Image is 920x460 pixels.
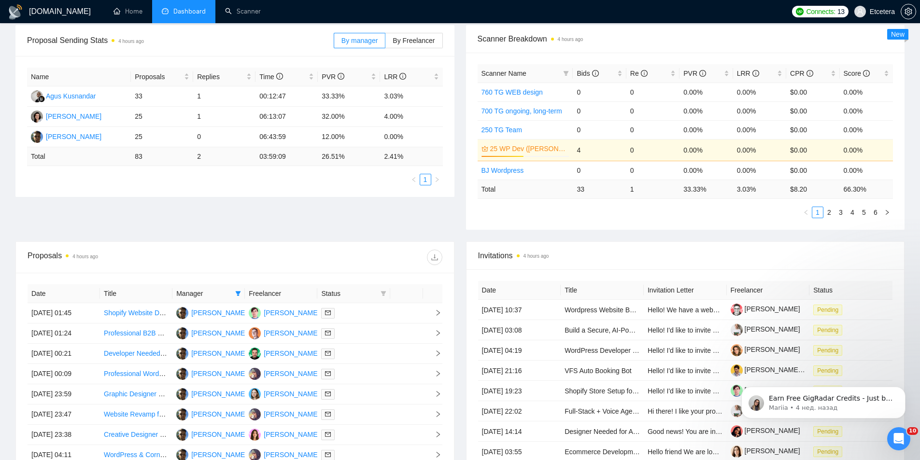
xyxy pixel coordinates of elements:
td: Full-Stack + Voice Agent AI Developer (Hourly Contract, Immediate Start) [561,401,644,421]
span: Score [844,70,870,77]
td: 2 [193,147,255,166]
td: 33.33% [318,86,380,107]
img: AP [176,327,188,339]
td: 0 [626,139,679,161]
div: [PERSON_NAME] [191,368,247,379]
span: Manager [176,288,231,299]
span: mail [325,310,331,316]
p: Message from Mariia, sent 4 нед. назад [42,37,167,46]
img: AP [176,348,188,360]
span: mail [325,350,331,356]
td: 0.00% [840,120,893,139]
li: 1 [812,207,823,218]
img: gigradar-bm.png [38,96,45,102]
a: DM[PERSON_NAME] [249,308,319,316]
th: Proposals [131,68,193,86]
a: Developer Needed to Build Landing Page from Figma Design (WP Engine Hosting) [104,349,352,357]
span: info-circle [399,73,406,80]
td: 0.00% [679,83,733,101]
td: 0.00% [733,139,786,161]
span: filter [381,291,386,296]
td: [DATE] 21:16 [478,361,561,381]
a: Shopify Store Setup for Supplement Brand ([PERSON_NAME] Theme) [565,387,777,395]
li: 1 [420,174,431,185]
a: AL[PERSON_NAME] [249,329,319,336]
th: Manager [172,284,245,303]
span: mail [325,452,331,458]
span: Pending [813,365,842,376]
a: 25 WP Dev ([PERSON_NAME] B) [490,143,567,154]
a: [PERSON_NAME] [731,305,800,313]
a: setting [901,8,916,15]
a: 3 [835,207,846,218]
iframe: Intercom live chat [887,427,910,450]
td: 0 [573,83,626,101]
td: 2.41 % [380,147,442,166]
span: Dashboard [173,7,206,15]
div: [PERSON_NAME] [264,348,319,359]
a: AP[PERSON_NAME] [31,132,101,140]
a: Professional B2B Startup Website Designer is Needed [104,329,267,337]
td: 0.00% [380,127,442,147]
td: Wordpress Website Builder [561,300,644,320]
time: 4 hours ago [72,254,98,259]
div: [PERSON_NAME] [191,389,247,399]
th: Freelancer [245,284,317,303]
a: AP[PERSON_NAME] [176,390,247,397]
span: mail [325,432,331,437]
a: AP[PERSON_NAME] [176,329,247,336]
a: WordPress & Cornerstone Web Designer Needed for Fixes and Updates [104,451,321,459]
td: 0 [626,83,679,101]
a: AKAgus Kusnandar [31,92,96,99]
span: info-circle [863,70,870,77]
th: Date [28,284,100,303]
td: [DATE] 19:23 [478,381,561,401]
span: Pending [813,305,842,315]
span: Re [630,70,648,77]
a: Creative Designer Needed for CPG Projects [104,431,236,438]
td: 83 [131,147,193,166]
div: [PERSON_NAME] [191,348,247,359]
a: VFS Auto Booking Bot [565,367,632,375]
span: filter [563,70,569,76]
img: PS [249,368,261,380]
td: [DATE] 14:14 [478,421,561,442]
img: c1xla-haZDe3rTgCpy3_EKqnZ9bE1jCu9HkBpl3J4QwgQIcLjIh-6uLdGjM-EeUJe5 [731,446,743,458]
td: 66.30 % [840,180,893,198]
button: left [800,207,812,218]
span: mail [325,371,331,376]
td: 0.00% [733,101,786,120]
span: download [427,253,442,261]
td: 32.00% [318,107,380,127]
td: Shopify Website Developer for Luxury Modest Fashion Brand [100,303,172,323]
li: 2 [823,207,835,218]
a: Build a Secure, AI-Powered Consumer Platform - Full Stack Engineer (Fixed-Price $25k+) [565,326,833,334]
td: [DATE] 00:09 [28,364,100,384]
span: mail [325,411,331,417]
img: AS [249,348,261,360]
div: [PERSON_NAME] [46,111,101,122]
td: 4.00% [380,107,442,127]
td: Designer Needed for AI Legacy Project – Pitch Deck + WordPress Microsite (Brand Assets Provided) [561,421,644,442]
span: mail [325,330,331,336]
a: Pending [813,306,846,313]
div: [PERSON_NAME] [191,449,247,460]
a: PS[PERSON_NAME] [249,450,319,458]
div: message notification from Mariia, 4 нед. назад. Earn Free GigRadar Credits - Just by Sharing Your... [14,20,179,52]
td: $ 8.20 [786,180,839,198]
td: 25 [131,127,193,147]
td: 03:59:09 [255,147,318,166]
a: Designer Needed for AI Legacy Project – Pitch Deck + WordPress Microsite (Brand Assets Provided) [565,428,866,435]
a: homeHome [113,7,142,15]
time: 4 hours ago [118,39,144,44]
td: 0 [626,101,679,120]
td: 33 [573,180,626,198]
th: Name [27,68,131,86]
a: Full-Stack + Voice Agent AI Developer (Hourly Contract, Immediate Start) [565,407,783,415]
a: AP[PERSON_NAME] [176,308,247,316]
span: PVR [322,73,344,81]
button: download [427,250,442,265]
a: AP[PERSON_NAME] [176,349,247,357]
span: right [427,330,441,336]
